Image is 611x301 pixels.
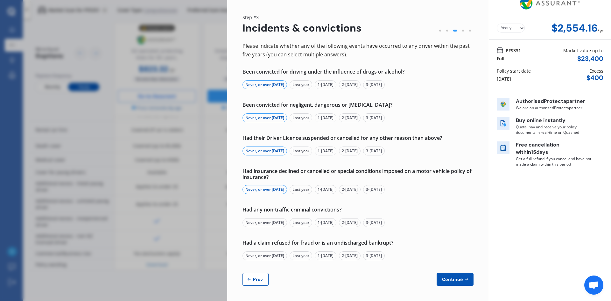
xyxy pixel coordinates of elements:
[497,98,509,111] img: insurer icon
[577,55,603,62] div: $ 23,400
[339,218,361,227] div: 2-[DATE]
[290,80,312,89] div: Last year
[363,251,385,260] div: 3-[DATE]
[290,251,312,260] div: Last year
[363,80,385,89] div: 3-[DATE]
[441,277,464,282] span: Continue
[497,141,509,154] img: free cancel icon
[516,141,592,156] p: Free cancellation within 15 days
[363,113,385,122] div: 3-[DATE]
[497,55,504,62] div: Full
[242,251,287,260] div: Never, or over [DATE]
[363,185,385,194] div: 3-[DATE]
[315,218,336,227] div: 1-[DATE]
[315,147,336,155] div: 1-[DATE]
[242,113,287,122] div: Never, or over [DATE]
[242,273,269,286] button: Prev
[315,80,336,89] div: 1-[DATE]
[589,68,603,74] div: Excess
[315,113,336,122] div: 1-[DATE]
[563,47,603,54] div: Market value up to
[497,117,509,130] img: buy online icon
[290,147,312,155] div: Last year
[497,68,531,74] div: Policy start date
[516,124,592,135] p: Quote, pay and receive your policy documents in real-time on Quashed
[242,207,474,213] div: Had any non-traffic criminal convictions?
[598,22,603,34] div: / yr
[242,185,287,194] div: Never, or over [DATE]
[242,147,287,155] div: Never, or over [DATE]
[290,218,312,227] div: Last year
[242,69,474,75] div: Been convicted for driving under the influence of drugs or alcohol?
[339,251,361,260] div: 2-[DATE]
[242,14,362,21] div: Step # 3
[242,42,474,59] div: Please indicate whether any of the following events have occurred to any driver within the past f...
[242,168,474,180] div: Had insurance declined or cancelled or special conditions imposed on a motor vehicle policy of in...
[242,135,474,141] div: Had their Driver Licence suspended or cancelled for any other reason than above?
[516,98,592,105] p: Authorised Protecta partner
[516,117,592,124] p: Buy online instantly
[339,113,361,122] div: 2-[DATE]
[497,75,511,82] div: [DATE]
[242,80,287,89] div: Never, or over [DATE]
[516,105,592,111] p: We are an authorised Protecta partner
[290,113,312,122] div: Last year
[437,273,474,286] button: Continue
[363,218,385,227] div: 3-[DATE]
[252,277,264,282] span: Prev
[363,147,385,155] div: 3-[DATE]
[586,74,603,82] div: $ 400
[242,240,474,246] div: Had a claim refused for fraud or is an undischarged bankrupt?
[516,156,592,167] p: Get a full refund if you cancel and have not made a claim within this period
[506,47,521,54] span: PFS331
[290,185,312,194] div: Last year
[551,22,598,34] div: $2,554.16
[242,102,474,108] div: Been convicted for negligent, dangerous or [MEDICAL_DATA]?
[315,251,336,260] div: 1-[DATE]
[242,22,362,34] div: Incidents & convictions
[242,218,287,227] div: Never, or over [DATE]
[339,147,361,155] div: 2-[DATE]
[315,185,336,194] div: 1-[DATE]
[339,80,361,89] div: 2-[DATE]
[339,185,361,194] div: 2-[DATE]
[584,276,603,295] div: Open chat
